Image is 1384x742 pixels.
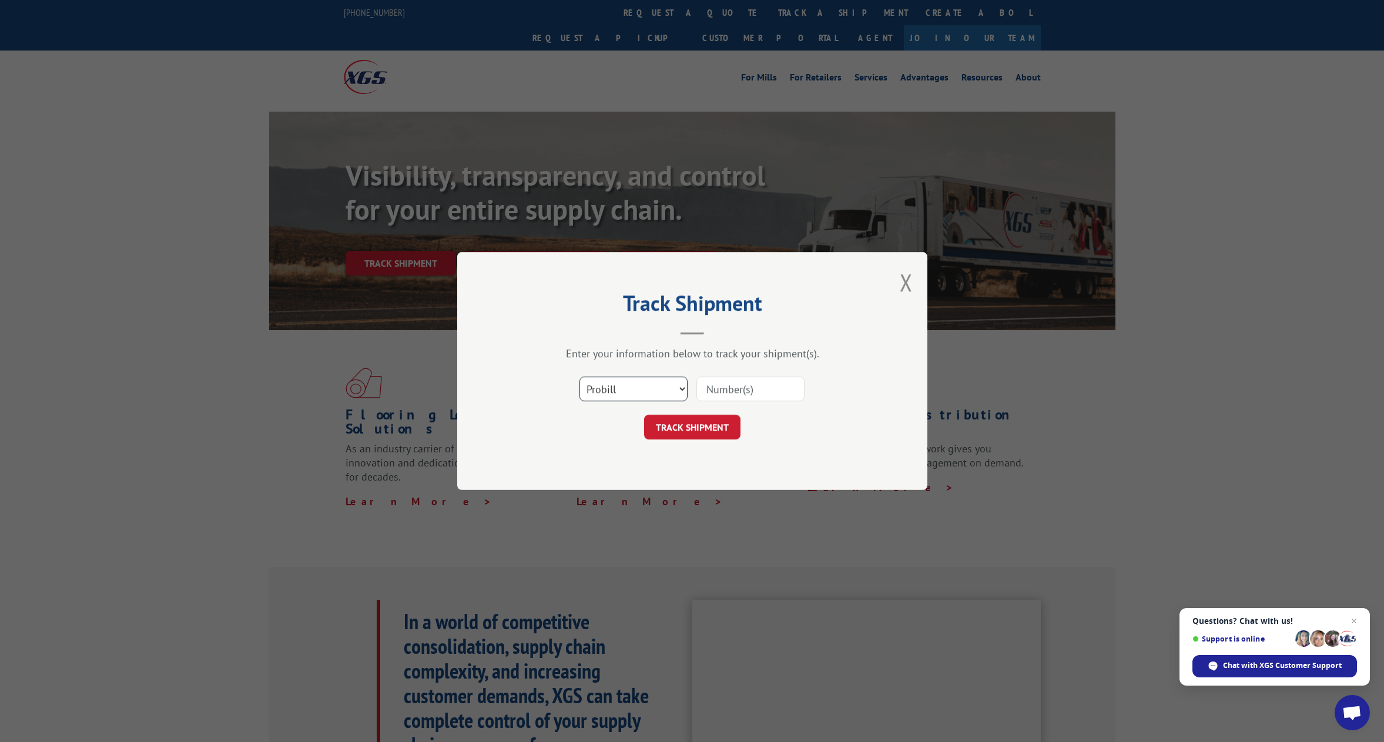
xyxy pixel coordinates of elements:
input: Number(s) [696,377,805,401]
button: TRACK SHIPMENT [644,415,740,439]
span: Chat with XGS Customer Support [1223,660,1342,671]
div: Enter your information below to track your shipment(s). [516,347,869,360]
span: Support is online [1192,634,1291,643]
button: Close modal [900,267,913,298]
div: Open chat [1335,695,1370,730]
h2: Track Shipment [516,295,869,317]
span: Questions? Chat with us! [1192,616,1357,626]
span: Close chat [1347,614,1361,628]
div: Chat with XGS Customer Support [1192,655,1357,677]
